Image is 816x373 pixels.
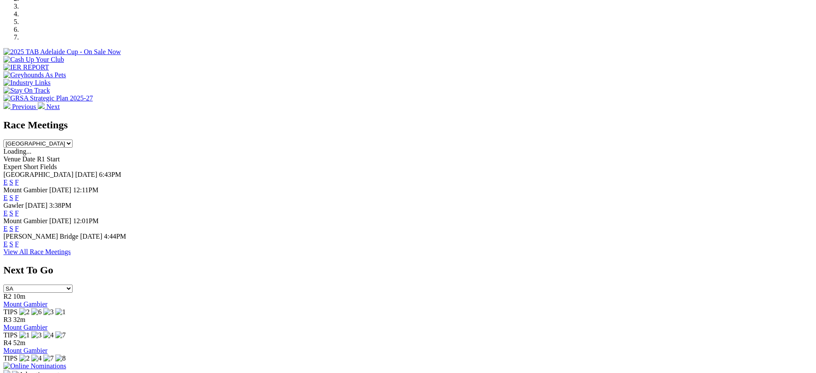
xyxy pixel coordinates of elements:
span: 10m [13,293,25,300]
img: 4 [43,331,54,339]
a: F [15,240,19,248]
a: S [9,194,13,201]
span: TIPS [3,355,18,362]
img: 3 [43,308,54,316]
span: TIPS [3,308,18,315]
img: 1 [19,331,30,339]
img: 4 [31,355,42,362]
a: E [3,209,8,217]
a: Mount Gambier [3,324,48,331]
a: S [9,179,13,186]
span: Short [24,163,39,170]
span: Fields [40,163,57,170]
img: Greyhounds As Pets [3,71,66,79]
a: F [15,179,19,186]
a: F [15,194,19,201]
span: 52m [13,339,25,346]
a: Mount Gambier [3,300,48,308]
a: S [9,240,13,248]
img: Online Nominations [3,362,66,370]
span: Date [22,155,35,163]
span: R1 Start [37,155,60,163]
img: chevron-left-pager-white.svg [3,102,10,109]
span: R2 [3,293,12,300]
img: 2 [19,308,30,316]
span: [DATE] [25,202,48,209]
span: R3 [3,316,12,323]
span: [PERSON_NAME] Bridge [3,233,79,240]
img: Cash Up Your Club [3,56,64,64]
span: Next [46,103,60,110]
a: S [9,209,13,217]
h2: Race Meetings [3,119,813,131]
h2: Next To Go [3,264,813,276]
img: 6 [31,308,42,316]
img: Stay On Track [3,87,50,94]
img: chevron-right-pager-white.svg [38,102,45,109]
span: Mount Gambier [3,217,48,224]
span: [DATE] [49,217,72,224]
a: E [3,194,8,201]
span: Previous [12,103,36,110]
a: View All Race Meetings [3,248,71,255]
span: 4:44PM [104,233,126,240]
span: 6:43PM [99,171,121,178]
span: 12:01PM [73,217,99,224]
a: F [15,225,19,232]
img: 3 [31,331,42,339]
span: Loading... [3,148,31,155]
img: 8 [55,355,66,362]
span: Venue [3,155,21,163]
a: Previous [3,103,38,110]
span: 12:11PM [73,186,98,194]
span: 32m [13,316,25,323]
a: Next [38,103,60,110]
a: E [3,240,8,248]
span: R4 [3,339,12,346]
span: 3:38PM [49,202,72,209]
span: Expert [3,163,22,170]
img: 2 [19,355,30,362]
a: Mount Gambier [3,347,48,354]
span: [DATE] [80,233,103,240]
img: 7 [43,355,54,362]
img: Industry Links [3,79,51,87]
span: Mount Gambier [3,186,48,194]
a: F [15,209,19,217]
a: S [9,225,13,232]
img: 7 [55,331,66,339]
img: IER REPORT [3,64,49,71]
img: GRSA Strategic Plan 2025-27 [3,94,93,102]
span: TIPS [3,331,18,339]
span: [DATE] [75,171,97,178]
span: [DATE] [49,186,72,194]
img: 2025 TAB Adelaide Cup - On Sale Now [3,48,121,56]
img: 1 [55,308,66,316]
span: [GEOGRAPHIC_DATA] [3,171,73,178]
a: E [3,225,8,232]
a: E [3,179,8,186]
span: Gawler [3,202,24,209]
